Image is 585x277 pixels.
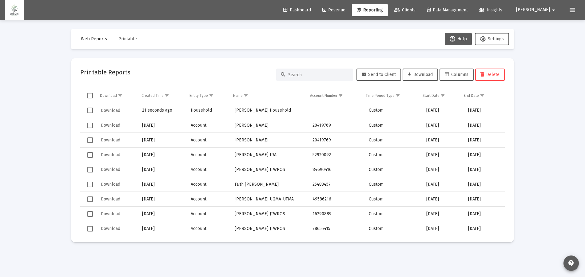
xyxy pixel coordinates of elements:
[138,192,186,207] td: [DATE]
[101,167,120,172] span: Download
[100,93,117,98] div: Download
[230,177,308,192] td: Faith [PERSON_NAME]
[230,148,308,162] td: [PERSON_NAME] IRA
[394,7,416,13] span: Clients
[76,33,112,45] button: Web Reports
[308,148,364,162] td: 52920092
[101,182,120,187] span: Download
[364,118,422,133] td: Custom
[422,221,464,236] td: [DATE]
[118,36,137,42] span: Printable
[185,88,229,103] td: Column Entity Type
[464,103,505,118] td: [DATE]
[474,4,507,16] a: Insights
[464,177,505,192] td: [DATE]
[186,192,230,207] td: Account
[422,133,464,148] td: [DATE]
[422,103,464,118] td: [DATE]
[364,207,422,221] td: Custom
[141,93,164,98] div: Created Time
[230,192,308,207] td: [PERSON_NAME] UGMA-UTMA
[10,4,19,16] img: Dashboard
[101,123,120,128] span: Download
[233,93,243,98] div: Name
[361,88,418,103] td: Column Time Period Type
[322,7,345,13] span: Revenue
[137,88,185,103] td: Column Created Time
[101,211,120,216] span: Download
[308,177,364,192] td: 25483457
[445,72,468,77] span: Columns
[87,108,93,113] div: Select row
[186,221,230,236] td: Account
[550,4,557,16] mat-icon: arrow_drop_down
[427,7,468,13] span: Data Management
[209,93,213,98] span: Show filter options for column 'Entity Type'
[308,162,364,177] td: 84690416
[230,118,308,133] td: [PERSON_NAME]
[308,221,364,236] td: 78655415
[352,4,388,16] a: Reporting
[101,196,120,202] span: Download
[480,93,484,98] span: Show filter options for column 'End Date'
[567,259,575,267] mat-icon: contact_support
[118,93,122,98] span: Show filter options for column 'Download'
[100,136,121,144] button: Download
[138,103,186,118] td: 21 seconds ago
[87,152,93,158] div: Select row
[464,148,505,162] td: [DATE]
[87,211,93,217] div: Select row
[418,88,460,103] td: Column Start Date
[278,4,316,16] a: Dashboard
[189,93,208,98] div: Entity Type
[138,207,186,221] td: [DATE]
[283,7,311,13] span: Dashboard
[364,162,422,177] td: Custom
[464,162,505,177] td: [DATE]
[509,4,565,16] button: [PERSON_NAME]
[389,4,420,16] a: Clients
[100,180,121,189] button: Download
[516,7,550,13] span: [PERSON_NAME]
[450,36,467,42] span: Help
[186,177,230,192] td: Account
[186,148,230,162] td: Account
[101,152,120,157] span: Download
[364,192,422,207] td: Custom
[100,165,121,174] button: Download
[362,72,396,77] span: Send to Client
[186,207,230,221] td: Account
[338,93,343,98] span: Show filter options for column 'Account Number'
[475,69,505,81] button: Delete
[138,133,186,148] td: [DATE]
[87,196,93,202] div: Select row
[80,88,505,233] div: Data grid
[186,162,230,177] td: Account
[288,72,348,77] input: Search
[101,108,120,113] span: Download
[101,226,120,231] span: Download
[396,93,400,98] span: Show filter options for column 'Time Period Type'
[100,209,121,218] button: Download
[244,93,248,98] span: Show filter options for column 'Name'
[80,67,130,77] h2: Printable Reports
[308,118,364,133] td: 20419769
[186,133,230,148] td: Account
[464,192,505,207] td: [DATE]
[100,150,121,159] button: Download
[440,93,445,98] span: Show filter options for column 'Start Date'
[408,72,433,77] span: Download
[364,133,422,148] td: Custom
[100,121,121,130] button: Download
[364,177,422,192] td: Custom
[186,118,230,133] td: Account
[230,207,308,221] td: [PERSON_NAME] JTWROS
[87,123,93,128] div: Select row
[230,221,308,236] td: [PERSON_NAME] JTWROS
[464,221,505,236] td: [DATE]
[81,36,107,42] span: Web Reports
[479,7,502,13] span: Insights
[306,88,361,103] td: Column Account Number
[422,4,473,16] a: Data Management
[100,224,121,233] button: Download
